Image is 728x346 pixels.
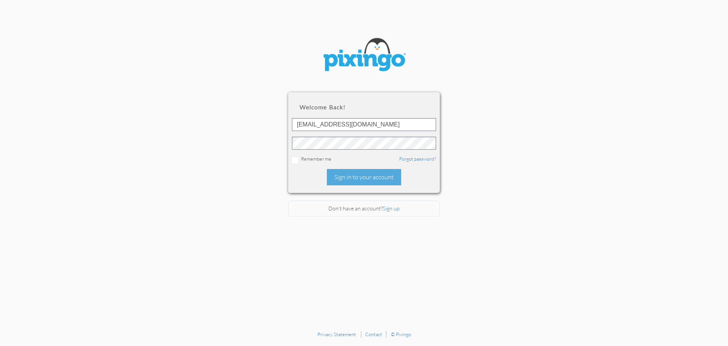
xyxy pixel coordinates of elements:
[399,156,436,162] a: Forgot password?
[365,331,382,337] a: Contact
[300,104,428,111] h2: Welcome back!
[292,118,436,131] input: ID or Email
[288,201,440,217] div: Don't have an account?
[317,331,356,337] a: Privacy Statement
[292,155,436,163] div: Remember me
[318,34,409,77] img: pixingo logo
[391,331,411,337] a: © Pixingo
[383,205,400,212] a: Sign up
[327,169,401,185] div: Sign in to your account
